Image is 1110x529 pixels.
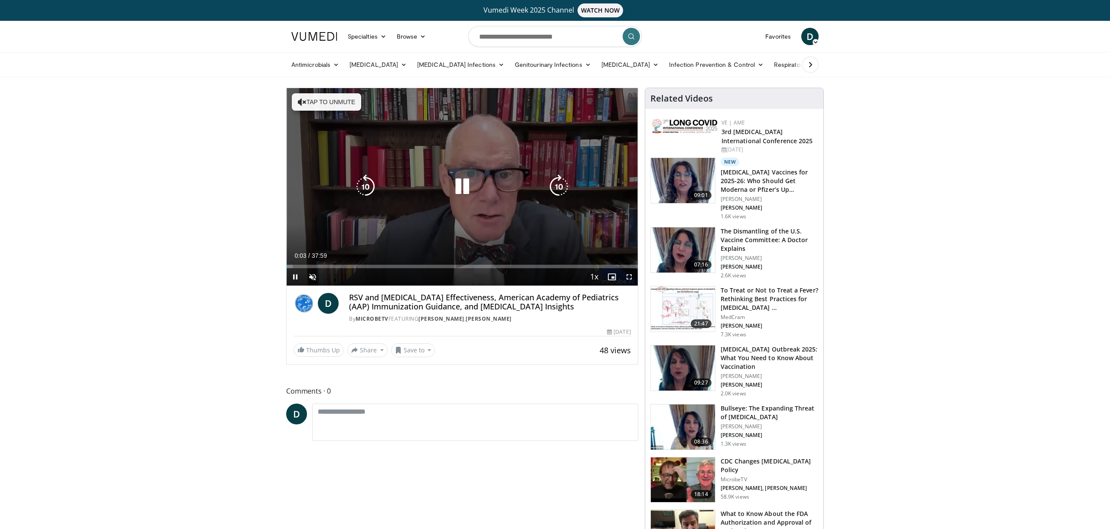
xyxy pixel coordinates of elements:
[308,252,310,259] span: /
[650,286,818,338] a: 21:47 To Treat or Not to Treat a Fever? Rethinking Best Practices for [MEDICAL_DATA] … MedCram [P...
[721,286,818,312] h3: To Treat or Not to Treat a Fever? Rethinking Best Practices for [MEDICAL_DATA] …
[721,272,746,279] p: 2.6K views
[294,252,306,259] span: 0:03
[600,345,631,355] span: 48 views
[286,56,344,73] a: Antimicrobials
[769,56,849,73] a: Respiratory Infections
[344,56,412,73] a: [MEDICAL_DATA]
[721,263,818,270] p: [PERSON_NAME]
[650,93,713,104] h4: Related Videos
[391,343,435,357] button: Save to
[691,490,712,499] span: 18:14
[691,319,712,328] span: 21:47
[721,204,818,211] p: [PERSON_NAME]
[349,315,631,323] div: By FEATURING ,
[721,314,818,321] p: MedCram
[651,404,715,450] img: 3e523bea-8404-47cd-94ff-e9df02937649.150x105_q85_crop-smart_upscale.jpg
[721,381,818,388] p: [PERSON_NAME]
[691,437,712,446] span: 08:36
[412,56,509,73] a: [MEDICAL_DATA] Infections
[347,343,388,357] button: Share
[721,168,818,194] h3: [MEDICAL_DATA] Vaccines for 2025-26: Who Should Get Moderna or Pfizer’s Up…
[691,378,712,387] span: 09:27
[721,255,818,262] p: [PERSON_NAME]
[650,158,818,220] a: 09:01 New [MEDICAL_DATA] Vaccines for 2025-26: Who Should Get Moderna or Pfizer’s Up… [PERSON_NAM...
[578,3,624,17] span: WATCH NOW
[607,328,630,336] div: [DATE]
[343,28,392,45] a: Specialties
[596,56,664,73] a: [MEDICAL_DATA]
[603,268,620,286] button: Enable picture-in-picture mode
[651,345,715,391] img: cb849956-5493-434f-b366-35d5bcdf67c0.150x105_q85_crop-smart_upscale.jpg
[721,390,746,397] p: 2.0K views
[664,56,769,73] a: Infection Prevention & Control
[349,293,631,312] h4: RSV and [MEDICAL_DATA] Effectiveness, American Academy of Pediatrics (AAP) Immunization Guidance,...
[721,493,749,500] p: 58.9K views
[721,196,818,203] p: [PERSON_NAME]
[294,343,344,357] a: Thumbs Up
[291,32,337,41] img: VuMedi Logo
[651,227,715,273] img: a19d1ff2-1eb0-405f-ba73-fc044c354596.150x105_q85_crop-smart_upscale.jpg
[304,268,321,286] button: Unmute
[721,373,818,380] p: [PERSON_NAME]
[801,28,819,45] a: D
[721,146,816,154] div: [DATE]
[721,476,818,483] p: MicrobeTV
[721,331,746,338] p: 7.3K views
[651,158,715,203] img: d9ddfd97-e350-47c1-a34d-5d400e773739.150x105_q85_crop-smart_upscale.jpg
[651,457,715,503] img: 72ac0e37-d809-477d-957a-85a66e49561a.150x105_q85_crop-smart_upscale.jpg
[721,432,818,439] p: [PERSON_NAME]
[466,315,512,322] a: [PERSON_NAME]
[721,213,746,220] p: 1.6K views
[652,119,717,133] img: a2792a71-925c-4fc2-b8ef-8d1b21aec2f7.png.150x105_q85_autocrop_double_scale_upscale_version-0.2.jpg
[721,457,818,474] h3: CDC Changes [MEDICAL_DATA] Policy
[721,227,818,253] h3: The Dismantling of the U.S. Vaccine Committee: A Doctor Explains
[691,260,712,269] span: 07:16
[721,158,740,166] p: New
[760,28,796,45] a: Favorites
[650,404,818,450] a: 08:36 Bullseye: The Expanding Threat of [MEDICAL_DATA] [PERSON_NAME] [PERSON_NAME] 1.3K views
[721,423,818,430] p: [PERSON_NAME]
[721,345,818,371] h3: [MEDICAL_DATA] Outbreak 2025: What You Need to Know About Vaccination
[691,191,712,200] span: 09:01
[721,322,818,329] p: [PERSON_NAME]
[418,315,464,322] a: [PERSON_NAME]
[721,404,818,421] h3: Bullseye: The Expanding Threat of [MEDICAL_DATA]
[312,252,327,259] span: 37:59
[721,440,746,447] p: 1.3K views
[287,265,638,268] div: Progress Bar
[586,268,603,286] button: Playback Rate
[721,119,745,126] a: VE | AME
[468,26,642,47] input: Search topics, interventions
[650,457,818,503] a: 18:14 CDC Changes [MEDICAL_DATA] Policy MicrobeTV [PERSON_NAME], [PERSON_NAME] 58.9K views
[721,485,818,492] p: [PERSON_NAME], [PERSON_NAME]
[509,56,596,73] a: Genitourinary Infections
[286,404,307,424] a: D
[287,88,638,286] video-js: Video Player
[356,315,388,322] a: MicrobeTV
[294,293,314,314] img: MicrobeTV
[318,293,339,314] a: D
[286,385,638,397] span: Comments 0
[292,93,361,111] button: Tap to unmute
[650,345,818,397] a: 09:27 [MEDICAL_DATA] Outbreak 2025: What You Need to Know About Vaccination [PERSON_NAME] [PERSON...
[721,128,813,145] a: 3rd [MEDICAL_DATA] International Conference 2025
[650,227,818,279] a: 07:16 The Dismantling of the U.S. Vaccine Committee: A Doctor Explains [PERSON_NAME] [PERSON_NAME...
[620,268,638,286] button: Fullscreen
[392,28,431,45] a: Browse
[651,286,715,332] img: 17417671-29c8-401a-9d06-236fa126b08d.150x105_q85_crop-smart_upscale.jpg
[287,268,304,286] button: Pause
[293,3,817,17] a: Vumedi Week 2025 ChannelWATCH NOW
